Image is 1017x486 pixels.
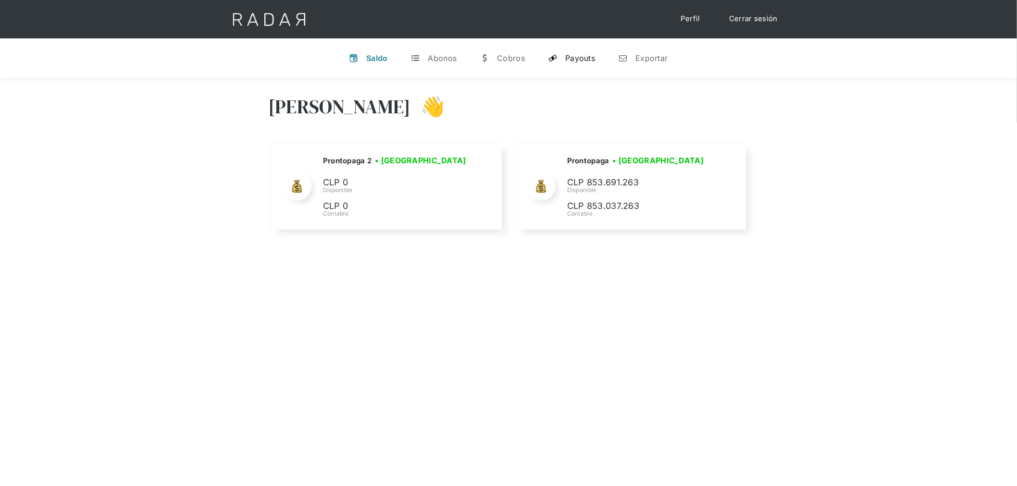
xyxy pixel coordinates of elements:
h3: • [GEOGRAPHIC_DATA] [613,155,704,166]
div: Contable [323,209,470,218]
a: Perfil [671,10,710,28]
div: Disponible [567,186,711,194]
div: w [480,53,489,63]
h3: 👋 [411,95,445,119]
div: Exportar [635,53,668,63]
p: CLP 853.691.263 [567,176,711,190]
h2: Prontopaga [567,156,609,166]
p: CLP 0 [323,199,467,213]
h3: [PERSON_NAME] [268,95,411,119]
div: v [349,53,359,63]
div: t [411,53,421,63]
div: Payouts [565,53,595,63]
div: Contable [567,209,711,218]
div: Abonos [428,53,457,63]
h3: • [GEOGRAPHIC_DATA] [375,155,466,166]
p: CLP 853.037.263 [567,199,711,213]
div: y [548,53,558,63]
div: Saldo [366,53,388,63]
div: Disponible [323,186,470,194]
div: n [618,53,628,63]
p: CLP 0 [323,176,467,190]
div: Cobros [497,53,525,63]
a: Cerrar sesión [719,10,787,28]
h2: Prontopaga 2 [323,156,372,166]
